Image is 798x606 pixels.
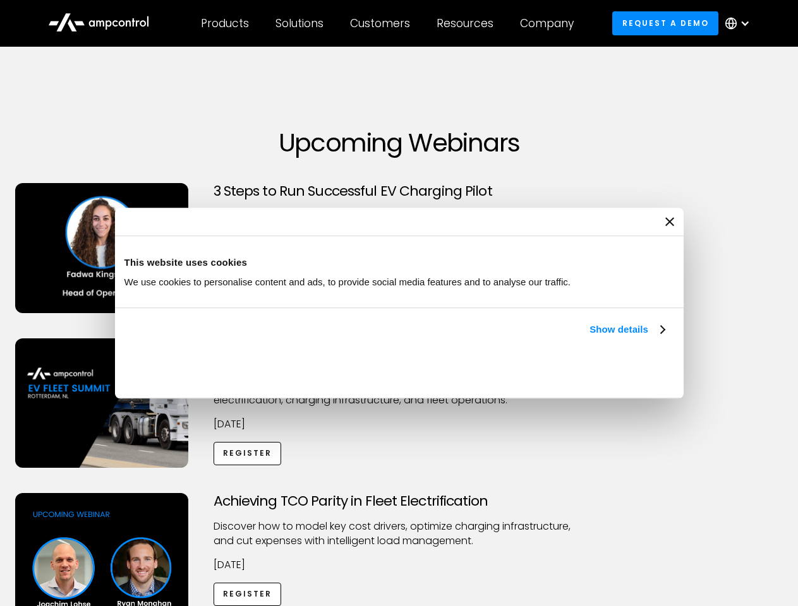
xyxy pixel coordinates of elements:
[214,442,282,465] a: Register
[488,352,669,388] button: Okay
[214,558,585,572] p: [DATE]
[350,16,410,30] div: Customers
[437,16,493,30] div: Resources
[214,583,282,606] a: Register
[520,16,574,30] div: Company
[124,276,571,287] span: We use cookies to personalise content and ads, to provide social media features and to analyse ou...
[214,520,585,548] p: Discover how to model key cost drivers, optimize charging infrastructure, and cut expenses with i...
[214,417,585,431] p: [DATE]
[201,16,249,30] div: Products
[214,183,585,199] h3: 3 Steps to Run Successful EV Charging Pilot
[612,11,718,35] a: Request a demo
[214,493,585,509] h3: Achieving TCO Parity in Fleet Electrification
[665,217,674,226] button: Close banner
[124,255,674,270] div: This website uses cookies
[589,322,664,337] a: Show details
[15,128,783,158] h1: Upcoming Webinars
[275,16,323,30] div: Solutions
